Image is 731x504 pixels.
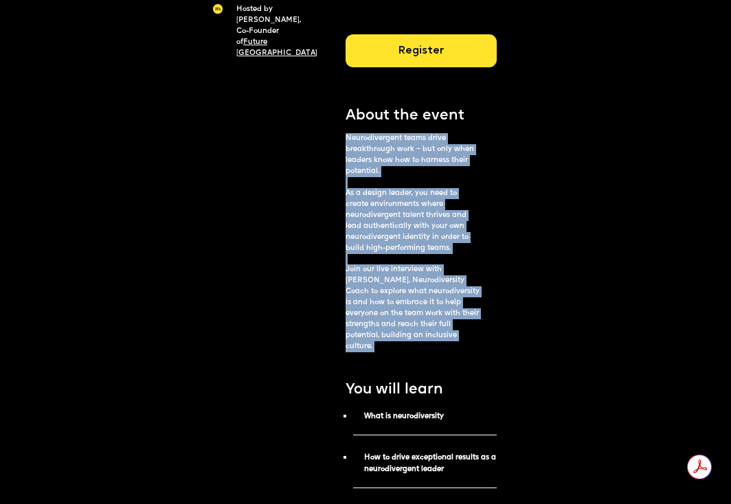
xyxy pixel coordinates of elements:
[346,380,497,400] p: You will learn
[346,133,482,352] p: Neurodivergent teams drive breakthrough work – but only when leaders know how to harness their po...
[364,454,496,473] strong: How to drive exceptional results as a neurodivergent leader
[236,38,317,57] a: Future [GEOGRAPHIC_DATA]
[346,34,497,67] div: Register
[346,34,497,78] a: Register
[364,413,444,420] strong: What is neurodiversity
[346,106,497,126] p: About the event
[213,4,223,14] img: A yellow circle with Future London Academy logo
[236,4,309,59] p: Hosted by [PERSON_NAME], Co-Founder of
